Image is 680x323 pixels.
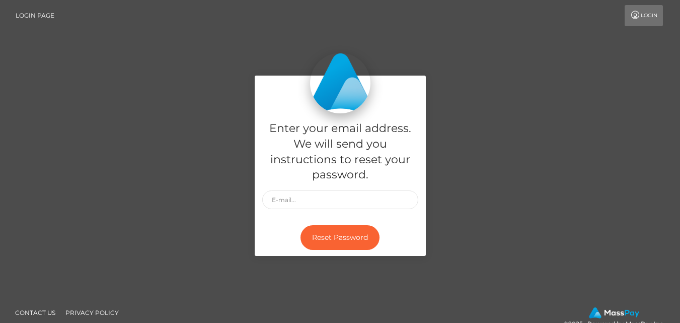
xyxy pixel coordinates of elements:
[310,53,370,113] img: MassPay Login
[300,225,380,250] button: Reset Password
[262,121,418,183] h5: Enter your email address. We will send you instructions to reset your password.
[262,190,418,209] input: E-mail...
[11,305,59,320] a: Contact Us
[625,5,663,26] a: Login
[589,307,639,318] img: MassPay
[16,5,54,26] a: Login Page
[61,305,123,320] a: Privacy Policy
